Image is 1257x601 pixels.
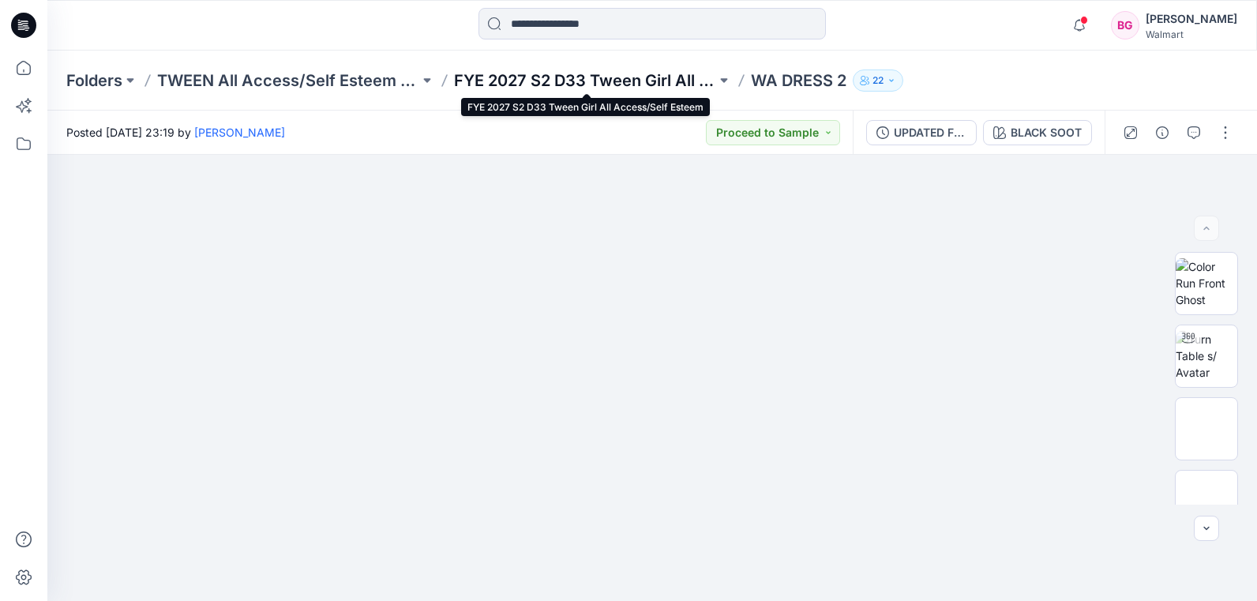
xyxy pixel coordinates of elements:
div: BLACK SOOT [1011,124,1082,141]
div: BG [1111,11,1139,39]
div: UPDATED FIT/COLORS [894,124,966,141]
span: Posted [DATE] 23:19 by [66,124,285,141]
button: 22 [853,69,903,92]
p: 22 [872,72,884,89]
a: Folders [66,69,122,92]
img: Turn Table s/ Avatar [1176,331,1237,381]
button: UPDATED FIT/COLORS [866,120,977,145]
img: Color Run Front Ghost [1176,258,1237,308]
button: Details [1150,120,1175,145]
div: [PERSON_NAME] [1146,9,1237,28]
img: Front Ghost [1176,412,1237,445]
div: Walmart [1146,28,1237,40]
p: WA DRESS 2 [751,69,846,92]
a: [PERSON_NAME] [194,126,285,139]
button: BLACK SOOT [983,120,1092,145]
a: FYE 2027 S2 D33 Tween Girl All Access/Self Esteem [454,69,716,92]
a: TWEEN All Access/Self Esteem D33 Girls [157,69,419,92]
